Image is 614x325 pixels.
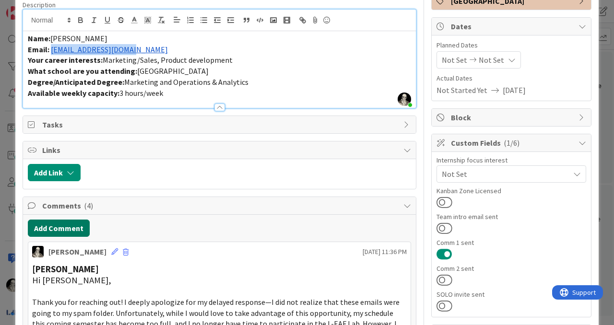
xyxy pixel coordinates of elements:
[28,164,81,181] button: Add Link
[437,73,586,83] span: Actual Dates
[451,112,574,123] span: Block
[124,77,248,87] span: Marketing and Operations & Analytics
[28,88,119,98] strong: Available weekly capacity:
[42,200,399,211] span: Comments
[363,247,407,257] span: [DATE] 11:36 PM
[451,21,574,32] span: Dates
[442,54,467,66] span: Not Set
[28,77,124,87] strong: Degree/Anticipated Degree:
[437,291,586,298] div: SOLO invite sent
[32,275,111,286] span: Hi [PERSON_NAME],
[437,40,586,50] span: Planned Dates
[479,54,504,66] span: Not Set
[48,246,106,257] div: [PERSON_NAME]
[84,201,93,210] span: ( 4 )
[32,246,44,257] img: WS
[28,220,90,237] button: Add Comment
[398,93,411,106] img: 5slRnFBaanOLW26e9PW3UnY7xOjyexml.jpeg
[20,1,44,13] span: Support
[437,157,586,163] div: Internship focus interest
[437,84,487,96] span: Not Started Yet
[28,55,103,65] strong: Your career interests:
[50,34,107,43] span: [PERSON_NAME]
[437,239,586,246] div: Comm 1 sent
[504,138,520,148] span: ( 1/6 )
[437,213,586,220] div: Team intro email sent
[442,168,569,180] span: Not Set
[28,66,137,76] strong: What school are you attending:
[437,265,586,272] div: Comm 2 sent
[23,0,56,9] span: Description
[42,144,399,156] span: Links
[42,119,399,130] span: Tasks
[451,137,574,149] span: Custom Fields
[437,187,586,194] div: Kanban Zone Licensed
[103,55,233,65] span: Marketing/Sales, Product development
[32,264,99,275] strong: [PERSON_NAME]
[137,66,209,76] span: [GEOGRAPHIC_DATA]
[503,84,526,96] span: [DATE]
[28,45,49,54] strong: Email:
[28,34,50,43] strong: Name:
[51,45,168,54] a: [EMAIL_ADDRESS][DOMAIN_NAME]
[119,88,163,98] span: 3 hours/week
